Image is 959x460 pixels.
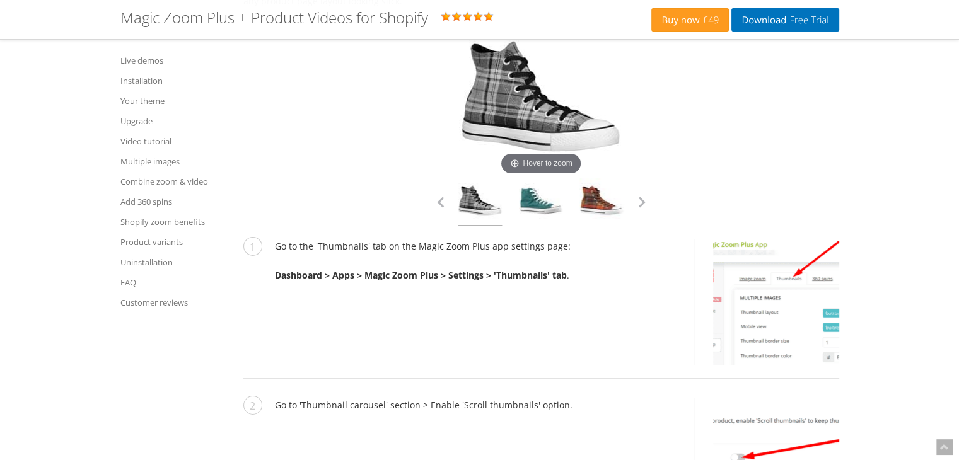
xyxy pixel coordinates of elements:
[243,239,839,379] li: Go to the 'Thumbnails' tab on the Magic Zoom Plus app settings page: .
[275,269,567,281] strong: Dashboard > Apps > Magic Zoom Plus > Settings > 'Thumbnails' tab
[786,15,828,25] span: Free Trial
[459,14,623,178] a: Hover to zoom
[694,239,839,365] a: Scroll thumbnails on your Shopify store
[651,8,729,32] a: Buy now£49
[713,239,839,365] img: Scroll thumbnails on your Shopify store
[700,15,719,25] span: £49
[120,9,428,26] h1: Magic Zoom Plus + Product Videos for Shopify
[731,8,839,32] a: DownloadFree Trial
